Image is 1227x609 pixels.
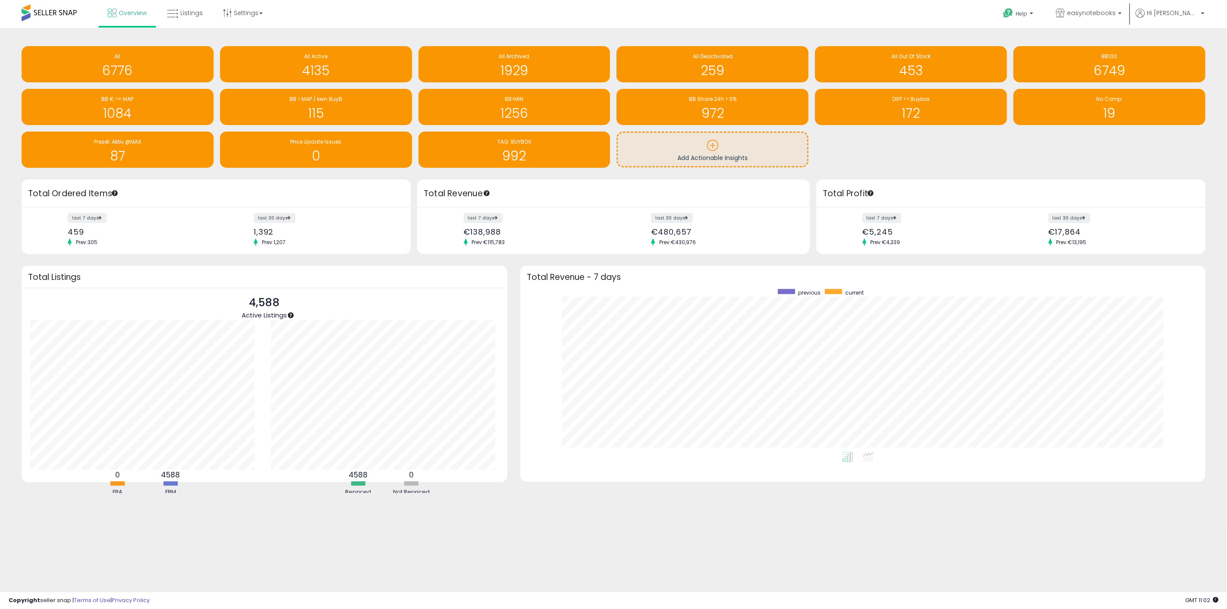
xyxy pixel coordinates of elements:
[1013,46,1205,82] a: BB100 6749
[693,53,733,60] span: All Deactivated
[866,239,905,246] span: Prev: €4,339
[424,188,803,200] h3: Total Revenue
[258,239,290,246] span: Prev: 1,207
[464,227,607,236] div: €138,988
[815,46,1007,82] a: All Out Of Stock 453
[1067,9,1116,17] span: easynotebooks
[242,295,287,311] p: 4,588
[618,133,807,166] a: Add Actionable Insights
[111,189,119,197] div: Tooltip anchor
[22,46,214,82] a: All 6776
[845,289,864,296] span: current
[689,95,736,103] span: BB Share 24h > 0%
[26,106,209,120] h1: 1084
[224,149,408,163] h1: 0
[617,46,809,82] a: All Deactivated 259
[28,274,501,280] h3: Total Listings
[1136,9,1205,28] a: Hi [PERSON_NAME]
[332,488,384,496] div: Repriced
[94,138,141,145] span: Preset: Aktiv @MAX
[28,188,404,200] h3: Total Ordered Items
[677,154,748,162] span: Add Actionable Insights
[220,46,412,82] a: All Active 4135
[621,63,804,78] h1: 259
[617,89,809,125] a: BB Share 24h > 0% 972
[220,89,412,125] a: BB > MAP / kein BuyB 115
[892,95,930,103] span: DIFF <> Buybox
[815,89,1007,125] a: DIFF <> Buybox 172
[161,470,180,480] b: 4588
[1096,95,1123,103] span: No Comp.
[505,95,524,103] span: BB>MIN
[862,227,1004,236] div: €5,245
[290,138,341,145] span: Price Update Issues
[115,470,120,480] b: 0
[242,311,287,320] span: Active Listings
[1147,9,1199,17] span: Hi [PERSON_NAME]
[418,89,610,125] a: BB>MIN 1256
[72,239,102,246] span: Prev: 305
[651,227,794,236] div: €480,657
[289,95,342,103] span: BB > MAP / kein BuyB
[254,227,396,236] div: 1,392
[527,274,1199,280] h3: Total Revenue - 7 days
[26,149,209,163] h1: 87
[224,106,408,120] h1: 115
[655,239,700,246] span: Prev: €430,976
[22,89,214,125] a: BB € >= MAP 1084
[996,1,1042,28] a: Help
[1052,239,1091,246] span: Prev: €13,195
[418,132,610,168] a: TAG: BUYBOX 992
[145,488,196,496] div: FBM
[1013,89,1205,125] a: No Comp. 19
[224,63,408,78] h1: 4135
[798,289,821,296] span: previous
[91,488,143,496] div: FBA
[220,132,412,168] a: Price Update Issues 0
[409,470,414,480] b: 0
[823,188,1199,200] h3: Total Profit
[1003,8,1013,19] i: Get Help
[1102,53,1117,60] span: BB100
[1018,63,1201,78] h1: 6749
[499,53,530,60] span: All Archived
[423,63,606,78] h1: 1929
[1048,227,1190,236] div: €17,864
[254,213,296,223] label: last 30 days
[119,9,147,17] span: Overview
[114,53,120,60] span: All
[68,227,210,236] div: 459
[1018,106,1201,120] h1: 19
[819,63,1003,78] h1: 453
[862,213,901,223] label: last 7 days
[1048,213,1090,223] label: last 30 days
[483,189,491,197] div: Tooltip anchor
[180,9,203,17] span: Listings
[819,106,1003,120] h1: 172
[418,46,610,82] a: All Archived 1929
[423,149,606,163] h1: 992
[68,213,107,223] label: last 7 days
[26,63,209,78] h1: 6776
[101,95,133,103] span: BB € >= MAP
[22,132,214,168] a: Preset: Aktiv @MAX 87
[1016,10,1027,17] span: Help
[349,470,368,480] b: 4588
[304,53,327,60] span: All Active
[468,239,510,246] span: Prev: €115,783
[497,138,531,145] span: TAG: BUYBOX
[867,189,875,197] div: Tooltip anchor
[621,106,804,120] h1: 972
[651,213,693,223] label: last 30 days
[464,213,503,223] label: last 7 days
[385,488,437,496] div: Not Repriced
[287,311,295,319] div: Tooltip anchor
[423,106,606,120] h1: 1256
[891,53,931,60] span: All Out Of Stock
